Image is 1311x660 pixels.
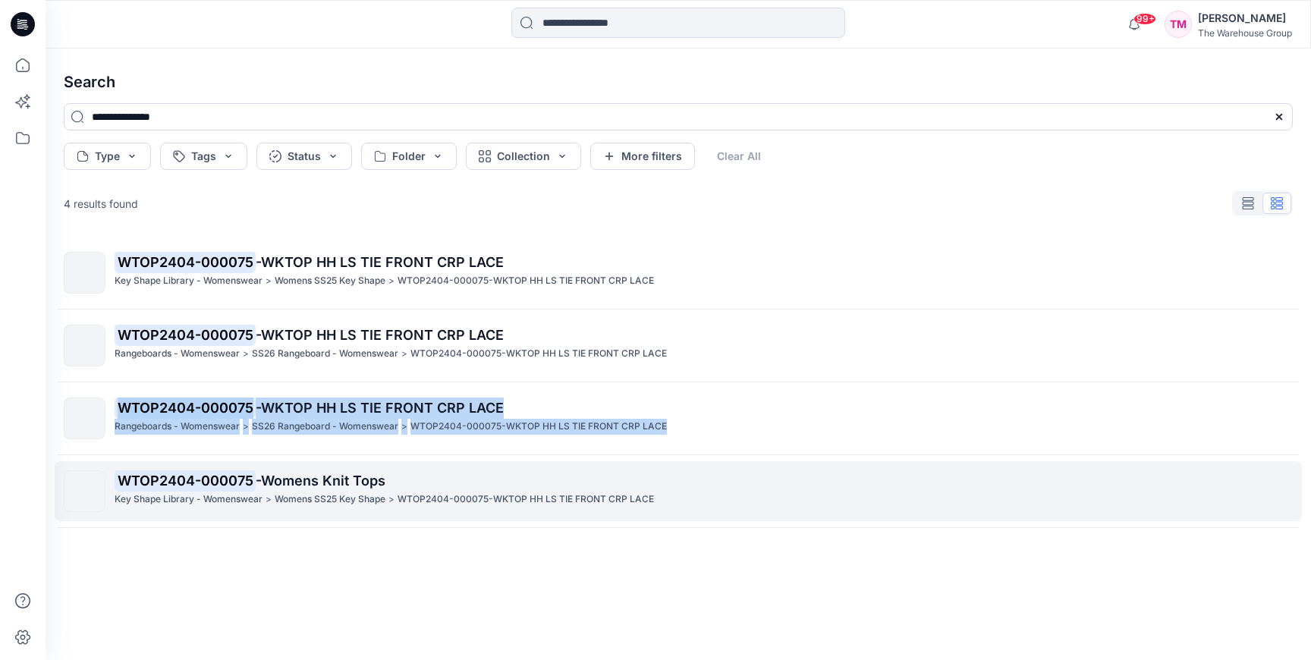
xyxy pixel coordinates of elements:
p: Key Shape Library - Womenswear [115,492,263,508]
mark: WTOP2404-000075 [115,251,256,272]
span: 99+ [1133,13,1156,25]
p: > [266,492,272,508]
mark: WTOP2404-000075 [115,470,256,491]
p: > [401,419,407,435]
span: -WKTOP HH LS TIE FRONT CRP LACE [256,400,504,416]
p: Womens SS25 Key Shape [275,492,385,508]
p: Key Shape Library - Womenswear [115,273,263,289]
div: [PERSON_NAME] [1198,9,1292,27]
p: WTOP2404-000075-WKTOP HH LS TIE FRONT CRP LACE [410,346,667,362]
button: Collection [466,143,581,170]
p: WTOP2404-000075-WKTOP HH LS TIE FRONT CRP LACE [398,492,654,508]
p: WTOP2404-000075-WKTOP HH LS TIE FRONT CRP LACE [410,419,667,435]
p: Rangeboards - Womenswear [115,346,240,362]
p: > [388,273,395,289]
p: SS26 Rangeboard - Womenswear [252,346,398,362]
p: > [243,346,249,362]
button: Tags [160,143,247,170]
p: 4 results found [64,196,138,212]
span: -WKTOP HH LS TIE FRONT CRP LACE [256,327,504,343]
a: WTOP2404-000075-WKTOP HH LS TIE FRONT CRP LACERangeboards - Womenswear>SS26 Rangeboard - Womenswe... [55,316,1302,376]
span: -Womens Knit Tops [256,473,385,489]
button: Folder [361,143,457,170]
h4: Search [52,61,1305,103]
p: Womens SS25 Key Shape [275,273,385,289]
p: WTOP2404-000075-WKTOP HH LS TIE FRONT CRP LACE [398,273,654,289]
span: -WKTOP HH LS TIE FRONT CRP LACE [256,254,504,270]
p: > [243,419,249,435]
button: Type [64,143,151,170]
p: Rangeboards - Womenswear [115,419,240,435]
button: Status [256,143,352,170]
a: WTOP2404-000075-WKTOP HH LS TIE FRONT CRP LACERangeboards - Womenswear>SS26 Rangeboard - Womenswe... [55,388,1302,448]
p: > [266,273,272,289]
button: More filters [590,143,695,170]
p: SS26 Rangeboard - Womenswear [252,419,398,435]
mark: WTOP2404-000075 [115,324,256,345]
div: TM [1165,11,1192,38]
a: WTOP2404-000075-WKTOP HH LS TIE FRONT CRP LACEKey Shape Library - Womenswear>Womens SS25 Key Shap... [55,243,1302,303]
mark: WTOP2404-000075 [115,397,256,418]
p: > [401,346,407,362]
div: The Warehouse Group [1198,27,1292,39]
a: WTOP2404-000075-Womens Knit TopsKey Shape Library - Womenswear>Womens SS25 Key Shape>WTOP2404-000... [55,461,1302,521]
p: > [388,492,395,508]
